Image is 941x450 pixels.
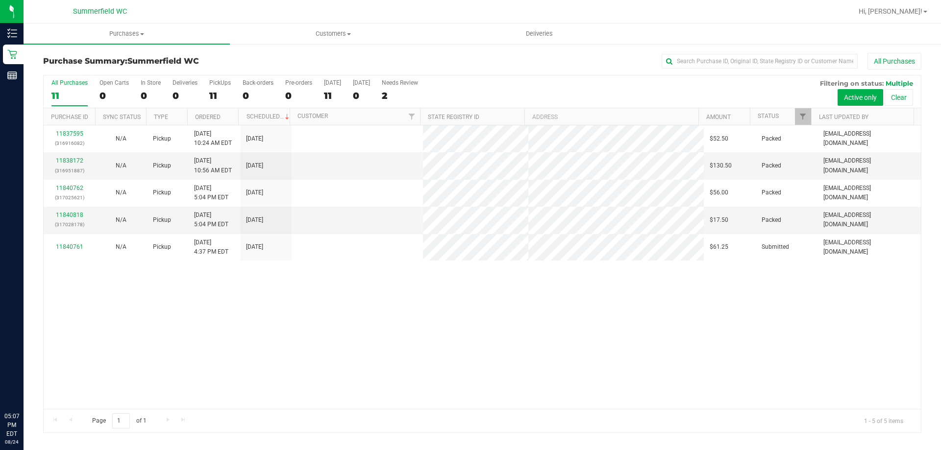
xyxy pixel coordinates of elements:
a: Purchases [24,24,230,44]
a: State Registry ID [428,114,479,120]
span: [DATE] [246,215,263,225]
button: Clear [885,89,913,106]
span: $61.25 [710,242,728,252]
span: Submitted [762,242,789,252]
span: Packed [762,134,781,143]
a: 11837595 [56,130,83,137]
p: 05:07 PM EDT [4,412,19,438]
a: 11840762 [56,185,83,191]
div: 0 [99,90,129,101]
div: 0 [141,90,161,101]
span: Not Applicable [116,189,126,196]
p: (317025621) [50,193,89,202]
a: 11838172 [56,157,83,164]
a: Status [758,113,779,119]
div: 0 [243,90,273,101]
span: [EMAIL_ADDRESS][DOMAIN_NAME] [823,156,915,175]
inline-svg: Inventory [7,28,17,38]
a: Amount [706,114,731,120]
p: (316916082) [50,139,89,148]
button: All Purchases [867,53,921,70]
button: N/A [116,188,126,197]
a: Sync Status [103,114,141,120]
span: [DATE] [246,161,263,170]
div: In Store [141,79,161,86]
div: 11 [324,90,341,101]
span: Customers [230,29,436,38]
span: Pickup [153,242,171,252]
a: Last Updated By [819,114,868,120]
div: 0 [353,90,370,101]
div: All Purchases [51,79,88,86]
div: Pre-orders [285,79,312,86]
span: [DATE] 5:04 PM EDT [194,211,228,229]
div: 11 [209,90,231,101]
a: Purchase ID [51,114,88,120]
div: PickUps [209,79,231,86]
span: $56.00 [710,188,728,197]
span: Pickup [153,215,171,225]
button: N/A [116,134,126,143]
span: [DATE] 4:37 PM EDT [194,238,228,257]
inline-svg: Reports [7,71,17,80]
span: Not Applicable [116,243,126,250]
div: [DATE] [324,79,341,86]
span: $52.50 [710,134,728,143]
iframe: Resource center [10,372,39,401]
span: $130.50 [710,161,732,170]
span: 1 - 5 of 5 items [856,413,911,428]
div: Needs Review [382,79,418,86]
th: Address [524,108,698,125]
a: Deliveries [436,24,643,44]
span: Packed [762,161,781,170]
span: [DATE] 5:04 PM EDT [194,184,228,202]
span: $17.50 [710,215,728,225]
span: [EMAIL_ADDRESS][DOMAIN_NAME] [823,238,915,257]
button: Active only [838,89,883,106]
span: Multiple [886,79,913,87]
a: Filter [404,108,420,125]
input: 1 [112,413,130,428]
span: Summerfield WC [73,7,127,16]
button: N/A [116,215,126,225]
span: Hi, [PERSON_NAME]! [859,7,922,15]
span: Page of 1 [84,413,154,428]
a: Ordered [195,114,221,120]
span: Not Applicable [116,135,126,142]
span: Summerfield WC [127,56,199,66]
span: Deliveries [513,29,566,38]
div: Back-orders [243,79,273,86]
button: N/A [116,161,126,170]
span: Not Applicable [116,162,126,169]
div: 0 [285,90,312,101]
div: Open Carts [99,79,129,86]
a: Filter [795,108,811,125]
span: [EMAIL_ADDRESS][DOMAIN_NAME] [823,129,915,148]
span: Packed [762,188,781,197]
span: [EMAIL_ADDRESS][DOMAIN_NAME] [823,184,915,202]
h3: Purchase Summary: [43,57,336,66]
div: 2 [382,90,418,101]
span: [DATE] 10:56 AM EDT [194,156,232,175]
div: 11 [51,90,88,101]
div: Deliveries [173,79,198,86]
inline-svg: Retail [7,49,17,59]
span: [DATE] [246,134,263,143]
p: (316951887) [50,166,89,175]
input: Search Purchase ID, Original ID, State Registry ID or Customer Name... [662,54,858,69]
a: Type [154,114,168,120]
span: Packed [762,215,781,225]
a: 11840761 [56,243,83,250]
div: 0 [173,90,198,101]
span: [EMAIL_ADDRESS][DOMAIN_NAME] [823,211,915,229]
span: Pickup [153,161,171,170]
span: Filtering on status: [820,79,884,87]
a: 11840818 [56,212,83,218]
span: [DATE] [246,188,263,197]
a: Customer [297,113,328,119]
span: Pickup [153,188,171,197]
span: Pickup [153,134,171,143]
a: Scheduled [247,113,291,120]
span: [DATE] [246,242,263,252]
a: Customers [230,24,436,44]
